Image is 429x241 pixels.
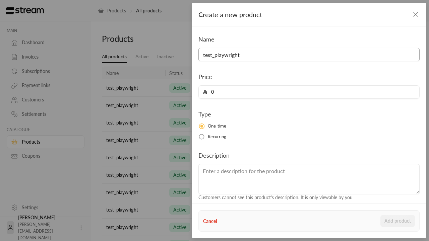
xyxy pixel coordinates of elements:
[208,123,227,130] span: One-time
[207,86,415,98] input: Enter the price for the product
[208,134,227,140] span: Recurring
[198,194,353,200] span: Customers cannot see this product's description. It is only viewable by you
[198,48,420,61] input: Enter the name of the product
[198,10,262,18] span: Create a new product
[198,72,212,81] label: Price
[198,109,211,119] label: Type
[198,34,214,44] label: Name
[203,218,217,225] button: Cancel
[198,151,230,160] label: Description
